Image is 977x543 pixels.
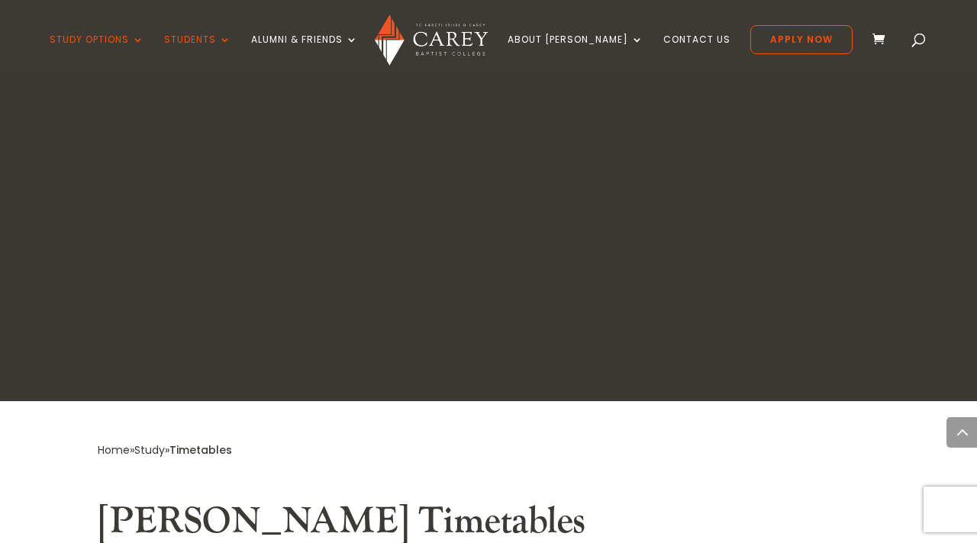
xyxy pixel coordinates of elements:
[98,442,130,458] a: Home
[50,34,144,70] a: Study Options
[375,14,487,66] img: Carey Baptist College
[169,442,232,458] span: Timetables
[663,34,730,70] a: Contact Us
[164,34,231,70] a: Students
[508,34,643,70] a: About [PERSON_NAME]
[98,442,232,458] span: » »
[251,34,358,70] a: Alumni & Friends
[134,442,165,458] a: Study
[750,25,853,54] a: Apply Now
